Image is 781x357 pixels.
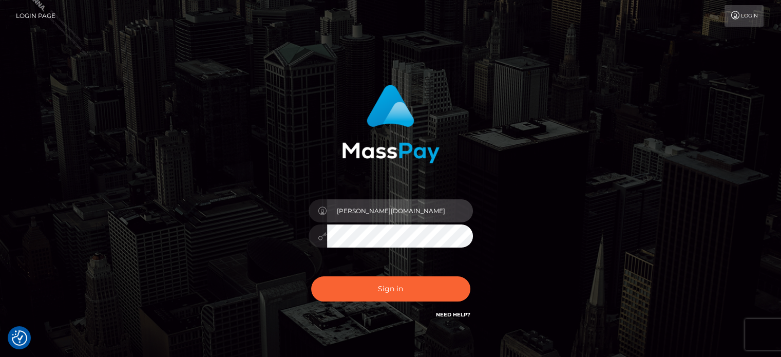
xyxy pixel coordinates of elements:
img: Revisit consent button [12,330,27,346]
button: Consent Preferences [12,330,27,346]
a: Login [725,5,764,27]
input: Username... [327,199,473,222]
a: Login Page [16,5,55,27]
a: Need Help? [436,311,470,318]
button: Sign in [311,276,470,302]
img: MassPay Login [342,85,440,163]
